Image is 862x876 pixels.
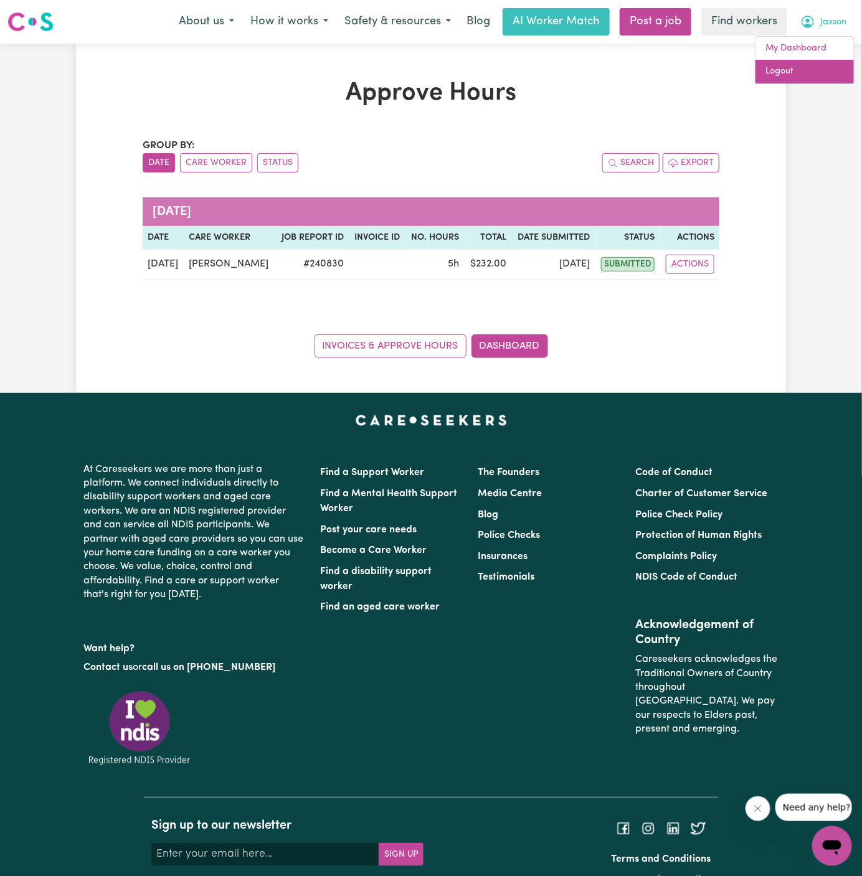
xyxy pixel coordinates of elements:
span: submitted [601,257,655,271]
button: Export [663,153,719,172]
iframe: Close message [746,796,770,821]
button: About us [171,9,242,35]
caption: [DATE] [143,197,719,226]
p: Careseekers acknowledges the Traditional Owners of Country throughout [GEOGRAPHIC_DATA]. We pay o... [636,648,779,741]
span: 5 hours [448,259,459,269]
a: Follow Careseekers on LinkedIn [666,824,681,834]
a: Find a Mental Health Support Worker [320,489,457,514]
th: Invoice ID [349,226,405,250]
a: Code of Conduct [636,468,713,478]
a: Charter of Customer Service [636,489,768,499]
button: sort invoices by date [143,153,175,172]
a: Protection of Human Rights [636,530,762,540]
th: Actions [660,226,719,250]
button: Subscribe [379,843,424,865]
a: Find a Support Worker [320,468,424,478]
iframe: Message from company [775,794,852,821]
td: [DATE] [511,250,595,280]
a: Testimonials [478,572,534,582]
a: Dashboard [471,334,548,358]
td: [PERSON_NAME] [184,250,275,280]
th: Care worker [184,226,275,250]
h2: Acknowledgement of Country [636,618,779,648]
td: $ 232.00 [464,250,511,280]
p: At Careseekers we are more than just a platform. We connect individuals directly to disability su... [83,458,305,607]
a: call us on [PHONE_NUMBER] [142,662,275,672]
a: AI Worker Match [503,8,610,35]
div: My Account [755,36,855,84]
h2: Sign up to our newsletter [151,818,424,833]
img: Careseekers logo [7,11,54,33]
a: Post a job [620,8,691,35]
a: Find an aged care worker [320,602,440,612]
a: Follow Careseekers on Facebook [616,824,631,834]
a: Police Check Policy [636,510,723,520]
button: How it works [242,9,336,35]
a: Blog [478,510,498,520]
a: Insurances [478,552,528,562]
a: Logout [755,60,854,83]
th: Status [595,226,660,250]
a: Post your care needs [320,525,417,535]
a: My Dashboard [755,37,854,60]
a: Police Checks [478,530,540,540]
td: [DATE] [143,250,184,280]
th: Total [464,226,511,250]
img: Registered NDIS provider [83,689,196,767]
button: Search [602,153,660,172]
a: Find a disability support worker [320,567,432,591]
span: Group by: [143,141,195,151]
a: Careseekers home page [356,415,507,425]
a: Follow Careseekers on Twitter [691,824,706,834]
p: Want help? [83,637,305,656]
a: Find workers [701,8,787,35]
a: Careseekers logo [7,7,54,36]
a: Terms and Conditions [611,855,711,865]
input: Enter your email here... [151,843,379,865]
h1: Approve Hours [143,78,719,108]
button: sort invoices by paid status [257,153,298,172]
button: Actions [666,255,714,274]
a: NDIS Code of Conduct [636,572,738,582]
a: Complaints Policy [636,552,718,562]
a: Become a Care Worker [320,545,427,555]
button: My Account [792,9,855,35]
a: Invoices & Approve Hours [315,334,467,358]
a: Blog [459,8,498,35]
a: Contact us [83,662,133,672]
span: Jaxson [820,16,846,29]
button: sort invoices by care worker [180,153,252,172]
a: Media Centre [478,489,542,499]
th: Date Submitted [511,226,595,250]
button: Safety & resources [336,9,459,35]
a: The Founders [478,468,539,478]
a: Follow Careseekers on Instagram [641,824,656,834]
td: # 240830 [275,250,349,280]
iframe: Button to launch messaging window [812,826,852,866]
th: Date [143,226,184,250]
th: No. Hours [405,226,465,250]
p: or [83,656,305,679]
th: Job Report ID [275,226,349,250]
